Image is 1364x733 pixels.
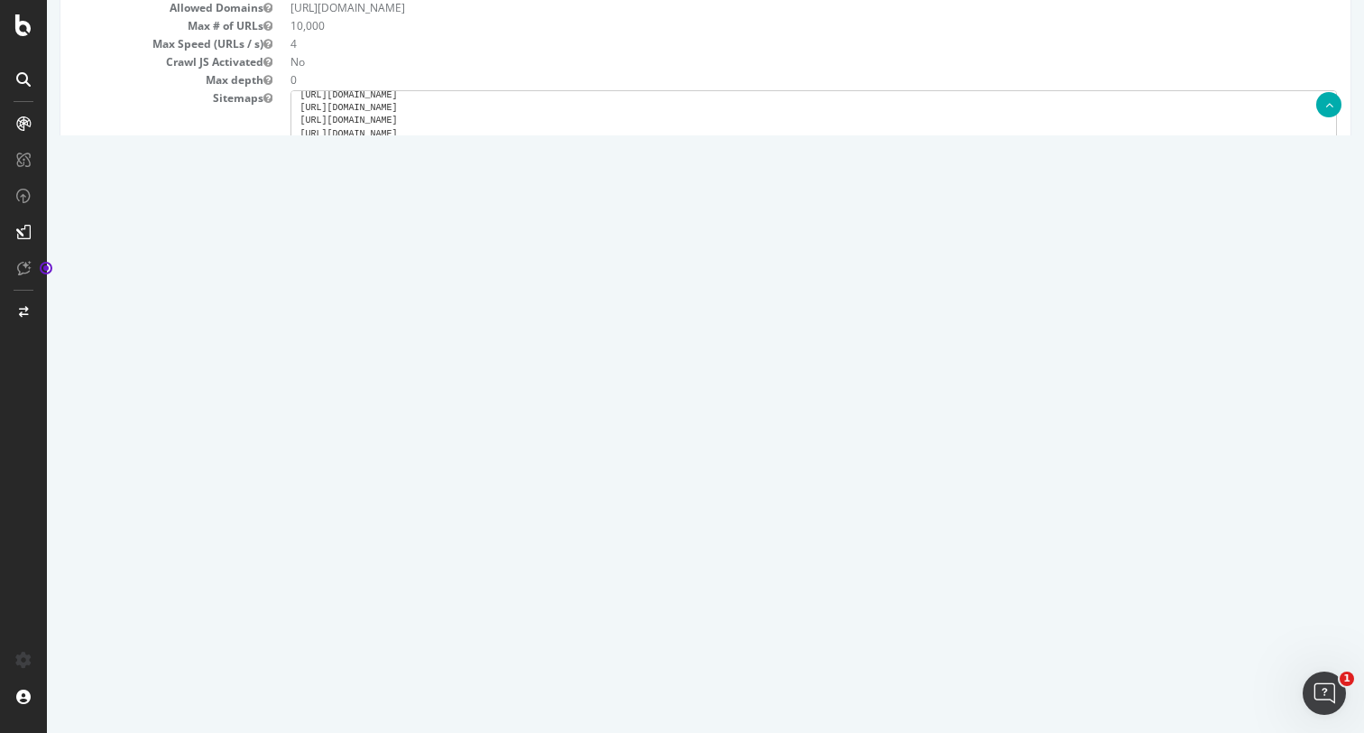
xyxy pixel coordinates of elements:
dd: 0 [244,72,1290,88]
span: 1 [1340,672,1354,686]
dt: Sitemaps [27,90,226,106]
dd: 10,000 [244,18,1290,33]
iframe: Intercom live chat [1303,672,1346,715]
dd: No [244,54,1290,70]
dd: 4 [244,36,1290,51]
dt: Max Speed (URLs / s) [27,36,226,51]
dt: Max # of URLs [27,18,226,33]
dt: Max depth [27,72,226,88]
dt: Crawl JS Activated [27,54,226,70]
div: Tooltip anchor [38,260,54,276]
pre: [URL][DOMAIN_NAME] [URL][DOMAIN_NAME] [URL][DOMAIN_NAME] [URL][DOMAIN_NAME] [URL][DOMAIN_NAME] [244,90,1290,162]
